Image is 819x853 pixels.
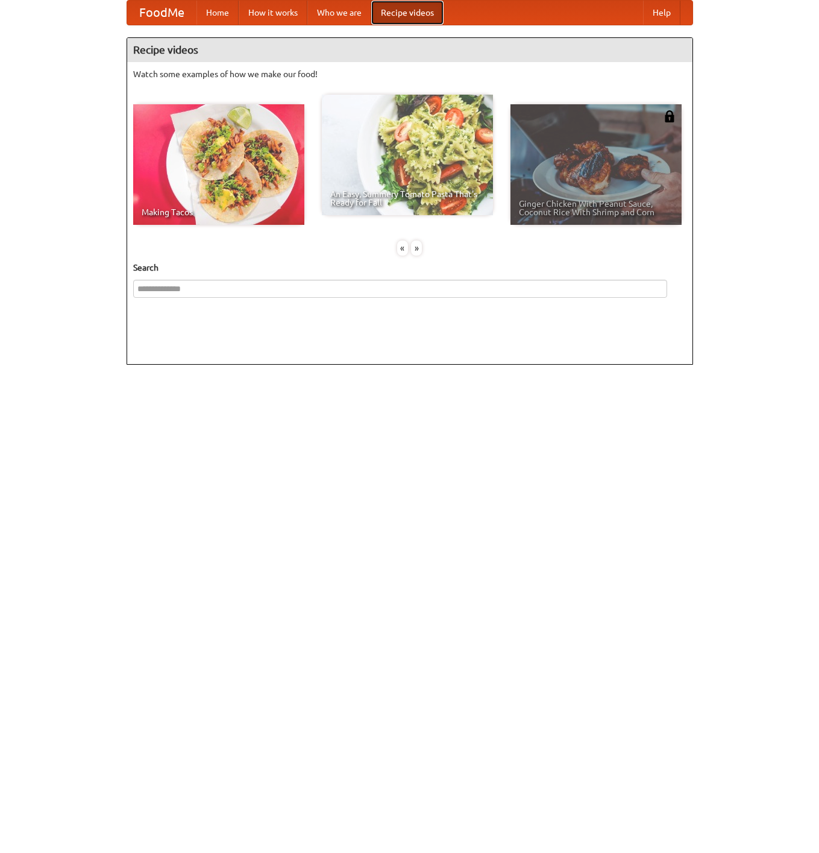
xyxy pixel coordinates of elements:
span: An Easy, Summery Tomato Pasta That's Ready for Fall [330,190,485,207]
img: 483408.png [664,110,676,122]
div: « [397,241,408,256]
div: » [411,241,422,256]
a: An Easy, Summery Tomato Pasta That's Ready for Fall [322,95,493,215]
a: Recipe videos [371,1,444,25]
h4: Recipe videos [127,38,692,62]
p: Watch some examples of how we make our food! [133,68,686,80]
a: Making Tacos [133,104,304,225]
h5: Search [133,262,686,274]
a: Who we are [307,1,371,25]
a: Help [643,1,680,25]
a: Home [196,1,239,25]
a: FoodMe [127,1,196,25]
span: Making Tacos [142,208,296,216]
a: How it works [239,1,307,25]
